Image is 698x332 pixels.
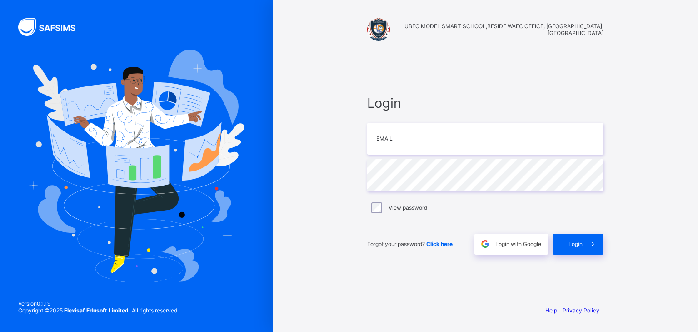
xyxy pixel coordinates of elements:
a: Privacy Policy [563,307,599,314]
span: UBEC MODEL SMART SCHOOL,BESIDE WAEC OFFICE, [GEOGRAPHIC_DATA],[GEOGRAPHIC_DATA] [394,23,603,36]
label: View password [389,204,427,211]
span: Login with Google [495,241,541,247]
img: Hero Image [28,50,244,282]
span: Forgot your password? [367,241,453,247]
a: Click here [426,241,453,247]
span: Login [367,95,603,111]
span: Copyright © 2025 All rights reserved. [18,307,179,314]
span: Login [568,241,583,247]
img: google.396cfc9801f0270233282035f929180a.svg [480,239,490,249]
strong: Flexisaf Edusoft Limited. [64,307,130,314]
span: Version 0.1.19 [18,300,179,307]
a: Help [545,307,557,314]
img: SAFSIMS Logo [18,18,86,36]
